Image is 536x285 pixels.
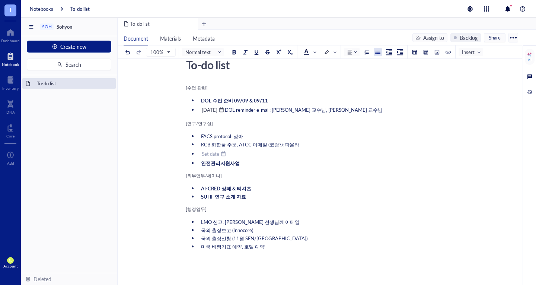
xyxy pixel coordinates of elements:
span: SL [9,259,12,263]
span: T [9,5,12,14]
div: Inventory [2,86,19,91]
span: LMO 신고: [PERSON_NAME] 선생님께 이메일 [201,218,300,225]
span: Normal text [185,49,222,56]
span: Metadata [193,35,215,42]
div: Account [3,264,18,268]
div: Notebook [2,62,19,67]
span: Share [489,34,501,41]
span: [외부업무/세미나] [186,172,222,179]
div: Assign to [423,34,444,42]
span: Document [124,35,148,42]
span: Create new [60,44,86,50]
div: To-do list [183,56,448,74]
div: AI [528,57,532,62]
span: DOL 수업 준비 09/09 & 09/11 [201,97,268,104]
div: Add [7,161,14,165]
span: KCB 화합물 주문, ATCC 이메일 (코람?): 파올라 [201,141,299,148]
span: FACS protocol: 정아 [201,133,243,140]
div: Deleted [33,275,51,283]
span: [행정업무] [186,206,207,212]
span: 국외 출장신청 (11월 SFN/[GEOGRAPHIC_DATA]) [201,235,307,242]
span: Materials [160,35,181,42]
div: DNA [6,110,15,114]
div: Dashboard [1,38,20,43]
span: Search [66,61,81,67]
div: To-do list [33,78,113,89]
a: Core [6,122,15,138]
span: 국외 출장보고 (Innocore) [201,227,253,234]
div: Set date [202,151,219,157]
div: Backlog [460,34,478,42]
span: SUHF 연구 소개 자료 [201,193,246,200]
a: To-do list [70,6,90,12]
span: Sohyon [57,23,72,30]
div: [DATE] [202,107,217,113]
a: Inventory [2,74,19,91]
span: [연구/연구실] [186,120,213,127]
a: Dashboard [1,26,20,43]
button: Search [27,58,111,70]
a: DNA [6,98,15,114]
a: Notebooks [30,6,53,12]
div: SOH [42,24,52,29]
span: AI-CRED 상패 & 티셔츠 [201,185,251,192]
span: 100% [150,49,170,56]
span: DOL reminder e-mail: [PERSON_NAME] 교수님, [PERSON_NAME] 교수님 [225,106,383,113]
span: 안전관리지원사업 [201,159,240,167]
span: [수업 관련] [186,85,208,91]
span: 미국 비행기표 예약, 호텔 예약 [201,243,265,250]
a: Notebook [2,50,19,67]
div: Core [6,134,15,138]
span: Insert [462,49,481,56]
button: Share [484,33,505,42]
button: Create new [27,41,111,53]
